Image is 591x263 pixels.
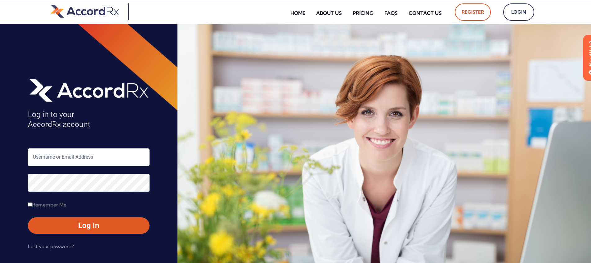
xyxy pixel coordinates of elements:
[51,3,119,19] img: default-logo
[34,220,143,230] span: Log In
[28,200,66,210] label: Remember Me
[455,3,491,21] a: Register
[503,3,534,21] a: Login
[28,217,150,234] button: Log In
[28,77,150,103] img: AccordRx_logo_header_white
[28,202,32,206] input: Remember Me
[28,110,150,130] h4: Log in to your AccordRx account
[311,6,347,20] a: About Us
[462,7,484,17] span: Register
[348,6,378,20] a: Pricing
[286,6,310,20] a: Home
[28,148,150,166] input: Username or Email Address
[510,7,527,17] span: Login
[380,6,402,20] a: FAQs
[404,6,446,20] a: Contact Us
[28,242,74,252] a: Lost your password?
